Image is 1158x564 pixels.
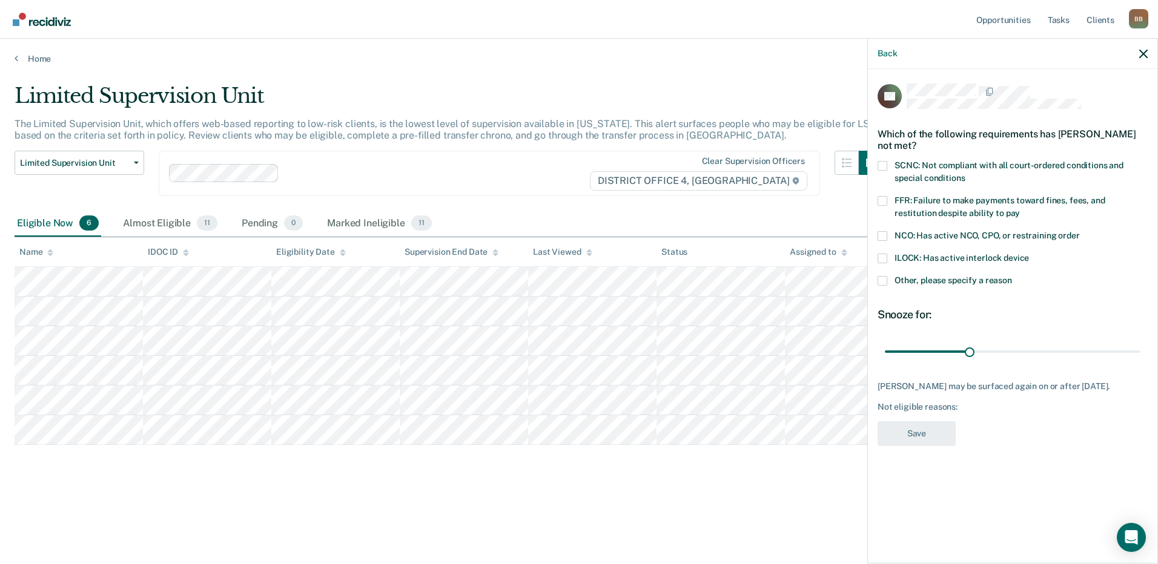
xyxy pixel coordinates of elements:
button: Profile dropdown button [1129,9,1148,28]
div: Limited Supervision Unit [15,84,883,118]
div: [PERSON_NAME] may be surfaced again on or after [DATE]. [878,381,1148,392]
span: Limited Supervision Unit [20,158,129,168]
div: Eligible Now [15,211,101,237]
div: Name [19,247,53,257]
div: Which of the following requirements has [PERSON_NAME] not met? [878,119,1148,161]
span: 0 [284,215,303,231]
div: Supervision End Date [405,247,498,257]
a: Home [15,53,1143,64]
div: B B [1129,9,1148,28]
span: 11 [197,215,217,231]
img: Recidiviz [13,13,71,26]
div: Snooze for: [878,308,1148,321]
div: Not eligible reasons: [878,402,1148,412]
div: Clear supervision officers [702,156,805,166]
div: Almost Eligible [121,211,220,237]
div: Open Intercom Messenger [1117,523,1146,552]
span: 6 [79,215,99,231]
div: Eligibility Date [276,247,346,257]
button: Save [878,421,956,446]
button: Back [878,48,897,59]
span: 11 [411,215,432,231]
span: SCNC: Not compliant with all court-ordered conditions and special conditions [895,160,1123,183]
div: Marked Ineligible [325,211,434,237]
span: FFR: Failure to make payments toward fines, fees, and restitution despite ability to pay [895,195,1105,218]
div: Pending [239,211,305,237]
div: Assigned to [790,247,847,257]
span: Other, please specify a reason [895,275,1012,285]
div: IDOC ID [148,247,189,257]
span: ILOCK: Has active interlock device [895,253,1029,263]
span: NCO: Has active NCO, CPO, or restraining order [895,231,1080,240]
div: Status [661,247,687,257]
span: DISTRICT OFFICE 4, [GEOGRAPHIC_DATA] [590,171,807,191]
div: Last Viewed [533,247,592,257]
p: The Limited Supervision Unit, which offers web-based reporting to low-risk clients, is the lowest... [15,118,876,141]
